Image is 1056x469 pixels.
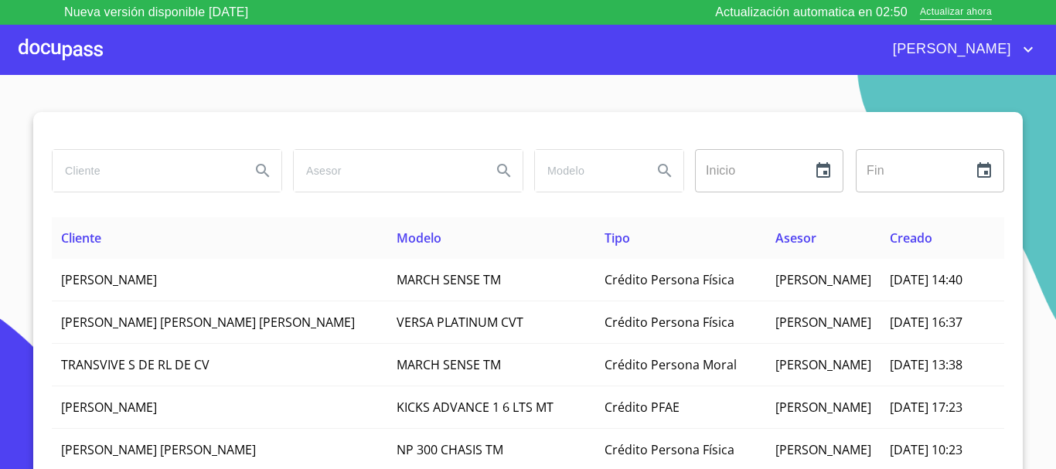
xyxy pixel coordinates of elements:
button: Search [244,152,281,189]
span: Crédito Persona Física [605,271,734,288]
span: [PERSON_NAME] [775,399,871,416]
span: KICKS ADVANCE 1 6 LTS MT [397,399,554,416]
span: TRANSVIVE S DE RL DE CV [61,356,209,373]
span: [DATE] 14:40 [890,271,962,288]
span: Cliente [61,229,101,246]
span: [PERSON_NAME] [PERSON_NAME] [61,441,256,458]
span: Actualizar ahora [920,5,992,21]
p: Actualización automatica en 02:50 [715,3,908,22]
span: [PERSON_NAME] [775,441,871,458]
span: Tipo [605,229,630,246]
span: Crédito PFAE [605,399,680,416]
span: [DATE] 10:23 [890,441,962,458]
span: [PERSON_NAME] [881,37,1019,62]
span: MARCH SENSE TM [397,271,501,288]
input: search [294,150,479,192]
p: Nueva versión disponible [DATE] [64,3,248,22]
span: [PERSON_NAME] [61,271,157,288]
span: Crédito Persona Física [605,314,734,331]
span: Crédito Persona Física [605,441,734,458]
span: NP 300 CHASIS TM [397,441,503,458]
span: Crédito Persona Moral [605,356,737,373]
span: MARCH SENSE TM [397,356,501,373]
input: search [535,150,640,192]
span: Creado [890,229,932,246]
span: [PERSON_NAME] [61,399,157,416]
span: [DATE] 17:23 [890,399,962,416]
span: [DATE] 16:37 [890,314,962,331]
span: [PERSON_NAME] [PERSON_NAME] [PERSON_NAME] [61,314,355,331]
span: [PERSON_NAME] [775,271,871,288]
span: [DATE] 13:38 [890,356,962,373]
span: Asesor [775,229,816,246]
span: VERSA PLATINUM CVT [397,314,523,331]
input: search [53,150,238,192]
span: Modelo [397,229,441,246]
button: account of current user [881,37,1037,62]
button: Search [646,152,683,189]
span: [PERSON_NAME] [775,356,871,373]
span: [PERSON_NAME] [775,314,871,331]
button: Search [485,152,523,189]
